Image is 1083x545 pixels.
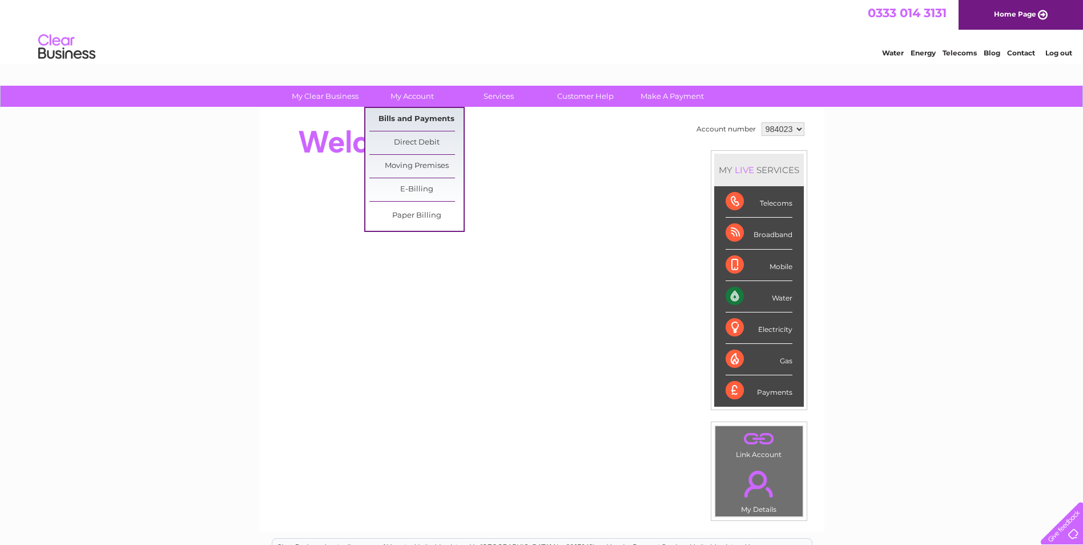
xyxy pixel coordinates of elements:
[452,86,546,107] a: Services
[726,281,792,312] div: Water
[732,165,756,175] div: LIVE
[365,86,459,107] a: My Account
[726,312,792,344] div: Electricity
[38,30,96,65] img: logo.png
[718,429,800,449] a: .
[715,461,803,517] td: My Details
[726,186,792,218] div: Telecoms
[369,108,464,131] a: Bills and Payments
[1007,49,1035,57] a: Contact
[726,218,792,249] div: Broadband
[984,49,1000,57] a: Blog
[369,178,464,201] a: E-Billing
[369,155,464,178] a: Moving Premises
[882,49,904,57] a: Water
[694,119,759,139] td: Account number
[714,154,804,186] div: MY SERVICES
[538,86,633,107] a: Customer Help
[715,426,803,462] td: Link Account
[868,6,947,20] a: 0333 014 3131
[943,49,977,57] a: Telecoms
[369,131,464,154] a: Direct Debit
[718,464,800,504] a: .
[726,250,792,281] div: Mobile
[726,344,792,375] div: Gas
[911,49,936,57] a: Energy
[278,86,372,107] a: My Clear Business
[726,375,792,406] div: Payments
[369,205,464,227] a: Paper Billing
[272,6,812,55] div: Clear Business is a trading name of Verastar Limited (registered in [GEOGRAPHIC_DATA] No. 3667643...
[1045,49,1072,57] a: Log out
[625,86,719,107] a: Make A Payment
